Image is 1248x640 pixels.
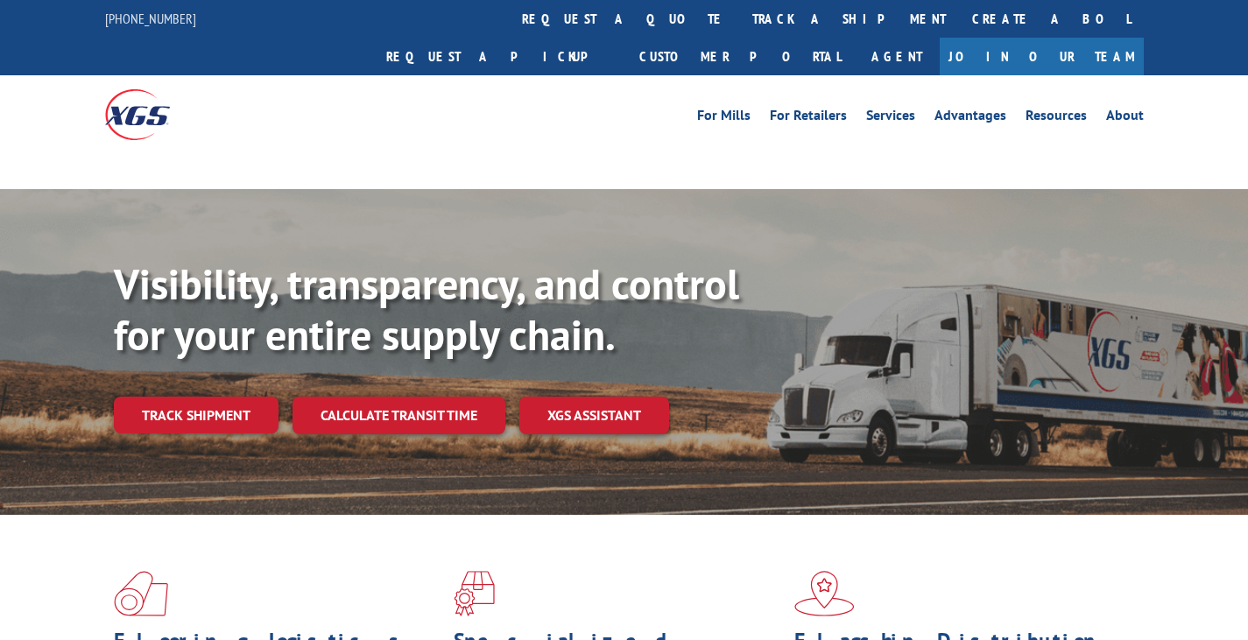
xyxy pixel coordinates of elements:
b: Visibility, transparency, and control for your entire supply chain. [114,257,739,362]
a: Calculate transit time [293,397,505,434]
a: Customer Portal [626,38,854,75]
img: xgs-icon-total-supply-chain-intelligence-red [114,571,168,616]
a: Resources [1026,109,1087,128]
a: Agent [854,38,940,75]
a: XGS ASSISTANT [519,397,669,434]
a: For Retailers [770,109,847,128]
a: Advantages [934,109,1006,128]
a: About [1106,109,1144,128]
a: Request a pickup [373,38,626,75]
a: Services [866,109,915,128]
img: xgs-icon-focused-on-flooring-red [454,571,495,616]
a: [PHONE_NUMBER] [105,10,196,27]
a: For Mills [697,109,751,128]
a: Join Our Team [940,38,1144,75]
a: Track shipment [114,397,279,433]
img: xgs-icon-flagship-distribution-model-red [794,571,855,616]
